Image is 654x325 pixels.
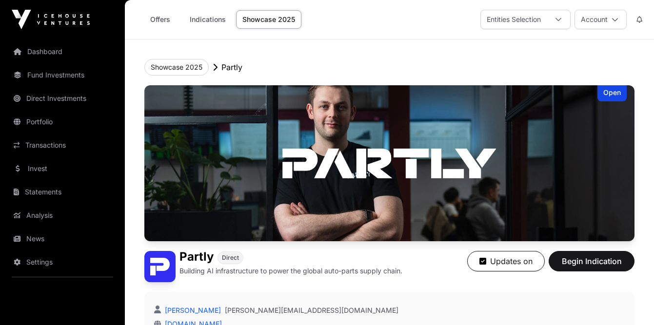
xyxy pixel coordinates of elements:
button: Account [575,10,627,29]
img: Partly [144,251,176,282]
img: Partly [144,85,634,241]
div: Entities Selection [481,10,547,29]
a: News [8,228,117,249]
a: Dashboard [8,41,117,62]
button: Showcase 2025 [144,59,209,76]
button: Updates on [467,251,545,271]
h1: Partly [179,251,214,264]
a: [PERSON_NAME][EMAIL_ADDRESS][DOMAIN_NAME] [225,306,398,315]
a: [PERSON_NAME] [163,306,221,314]
a: Portfolio [8,111,117,133]
button: Begin Indication [549,251,634,271]
span: Direct [222,254,239,262]
a: Invest [8,158,117,179]
p: Building AI infrastructure to power the global auto-parts supply chain. [179,266,402,276]
a: Begin Indication [549,261,634,270]
span: Begin Indication [561,255,622,267]
p: Partly [221,61,242,73]
a: Transactions [8,134,117,156]
div: Open [597,85,627,101]
a: Offers [140,10,179,29]
iframe: Chat Widget [605,278,654,325]
a: Indications [183,10,232,29]
a: Analysis [8,205,117,226]
a: Direct Investments [8,88,117,109]
a: Settings [8,251,117,273]
img: Icehouse Ventures Logo [12,10,90,29]
a: Fund Investments [8,64,117,86]
a: Statements [8,181,117,203]
a: Showcase 2025 [236,10,301,29]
